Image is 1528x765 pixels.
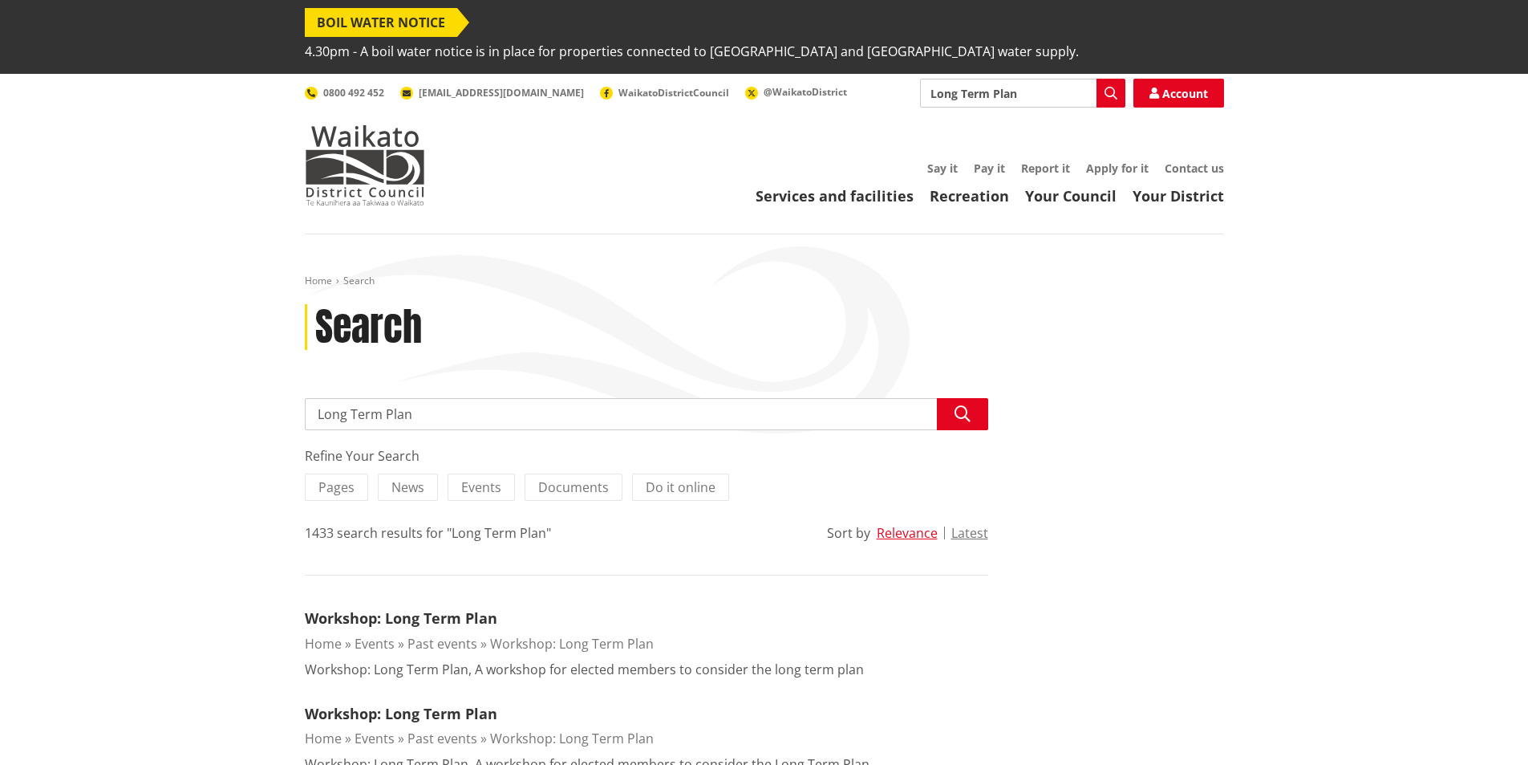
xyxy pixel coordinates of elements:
[305,8,457,37] span: BOIL WATER NOTICE
[305,704,497,723] a: Workshop: Long Term Plan
[318,478,355,496] span: Pages
[305,608,497,628] a: Workshop: Long Term Plan
[407,635,477,653] a: Past events
[305,398,988,430] input: Search input
[305,274,332,287] a: Home
[538,478,609,496] span: Documents
[391,478,424,496] span: News
[951,526,988,540] button: Latest
[974,161,1005,176] a: Pay it
[355,730,395,747] a: Events
[877,526,938,540] button: Relevance
[490,730,654,747] a: Workshop: Long Term Plan
[756,186,914,205] a: Services and facilities
[461,478,501,496] span: Events
[930,186,1009,205] a: Recreation
[646,478,715,496] span: Do it online
[305,523,551,543] div: 1433 search results for "Long Term Plan"
[600,86,729,100] a: WaikatoDistrictCouncil
[745,85,847,99] a: @WaikatoDistrict
[323,86,384,100] span: 0800 492 452
[419,86,584,100] span: [EMAIL_ADDRESS][DOMAIN_NAME]
[1133,186,1224,205] a: Your District
[1021,161,1070,176] a: Report it
[827,523,870,543] div: Sort by
[315,304,422,351] h1: Search
[305,660,864,679] p: Workshop: Long Term Plan, A workshop for elected members to consider the long term plan
[305,730,342,747] a: Home
[764,85,847,99] span: @WaikatoDistrict
[927,161,958,176] a: Say it
[490,635,654,653] a: Workshop: Long Term Plan
[400,86,584,100] a: [EMAIL_ADDRESS][DOMAIN_NAME]
[305,446,988,466] div: Refine Your Search
[1165,161,1224,176] a: Contact us
[618,86,729,100] span: WaikatoDistrictCouncil
[1133,79,1224,108] a: Account
[1025,186,1117,205] a: Your Council
[407,730,477,747] a: Past events
[305,635,342,653] a: Home
[343,274,375,287] span: Search
[1086,161,1149,176] a: Apply for it
[305,86,384,100] a: 0800 492 452
[305,275,1224,288] nav: breadcrumb
[355,635,395,653] a: Events
[305,37,1079,66] span: 4.30pm - A boil water notice is in place for properties connected to [GEOGRAPHIC_DATA] and [GEOGR...
[920,79,1125,108] input: Search input
[305,125,425,205] img: Waikato District Council - Te Kaunihera aa Takiwaa o Waikato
